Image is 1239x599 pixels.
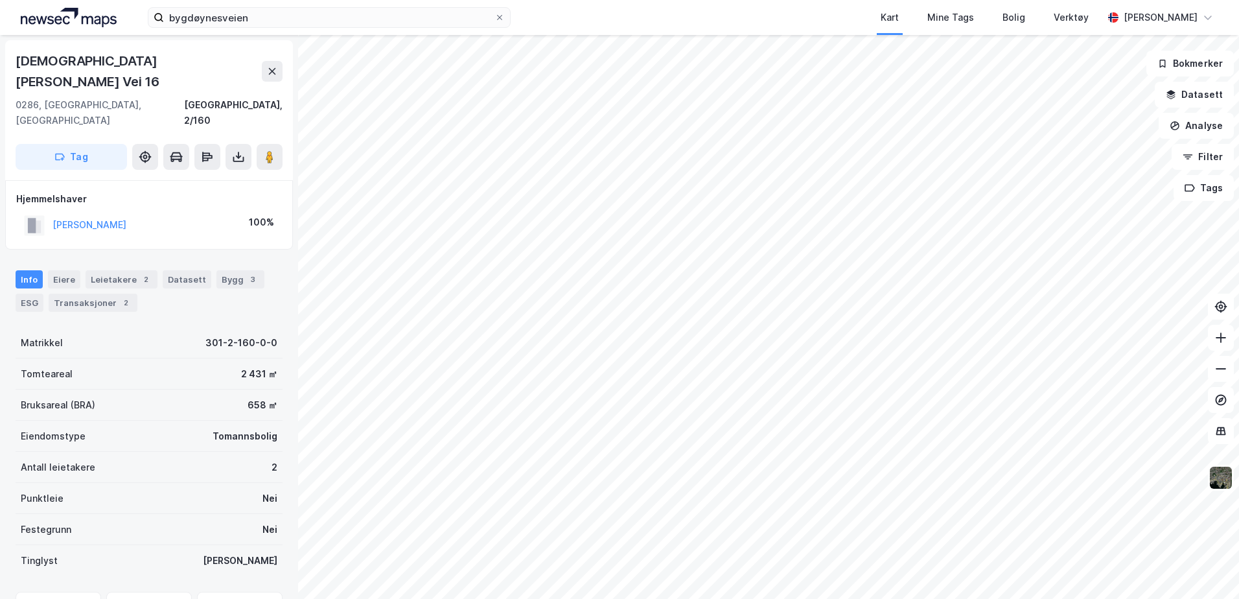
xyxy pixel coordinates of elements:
div: Verktøy [1054,10,1089,25]
div: [PERSON_NAME] [203,553,277,569]
div: Tinglyst [21,553,58,569]
button: Tags [1174,175,1234,201]
button: Filter [1172,144,1234,170]
div: Eiendomstype [21,429,86,444]
div: ESG [16,294,43,312]
div: Matrikkel [21,335,63,351]
div: [GEOGRAPHIC_DATA], 2/160 [184,97,283,128]
div: 658 ㎡ [248,397,277,413]
div: 2 [119,296,132,309]
div: Kontrollprogram for chat [1174,537,1239,599]
div: 0286, [GEOGRAPHIC_DATA], [GEOGRAPHIC_DATA] [16,97,184,128]
div: Antall leietakere [21,460,95,475]
button: Datasett [1155,82,1234,108]
div: Kart [881,10,899,25]
div: 3 [246,273,259,286]
div: Hjemmelshaver [16,191,282,207]
div: Bygg [216,270,264,288]
div: Nei [262,491,277,506]
div: Transaksjoner [49,294,137,312]
div: Eiere [48,270,80,288]
img: logo.a4113a55bc3d86da70a041830d287a7e.svg [21,8,117,27]
img: 9k= [1209,465,1233,490]
div: [PERSON_NAME] [1124,10,1198,25]
div: 2 431 ㎡ [241,366,277,382]
div: Leietakere [86,270,157,288]
div: 100% [249,215,274,230]
div: 301-2-160-0-0 [205,335,277,351]
div: [DEMOGRAPHIC_DATA][PERSON_NAME] Vei 16 [16,51,262,92]
input: Søk på adresse, matrikkel, gårdeiere, leietakere eller personer [164,8,494,27]
div: Bruksareal (BRA) [21,397,95,413]
div: Punktleie [21,491,64,506]
div: Festegrunn [21,522,71,537]
div: Tomteareal [21,366,73,382]
button: Tag [16,144,127,170]
iframe: Chat Widget [1174,537,1239,599]
div: Tomannsbolig [213,429,277,444]
button: Analyse [1159,113,1234,139]
div: Info [16,270,43,288]
div: 2 [139,273,152,286]
div: Bolig [1002,10,1025,25]
div: 2 [272,460,277,475]
div: Nei [262,522,277,537]
div: Datasett [163,270,211,288]
button: Bokmerker [1146,51,1234,76]
div: Mine Tags [927,10,974,25]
